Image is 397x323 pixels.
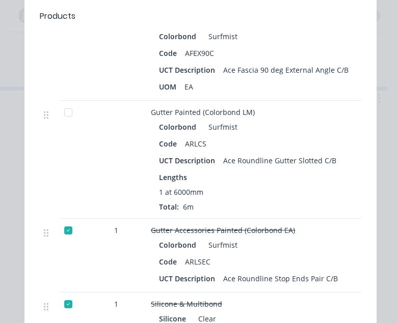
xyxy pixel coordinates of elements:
[204,238,237,252] div: Surfmist
[159,254,181,269] div: Code
[181,46,218,61] div: AFEX90C
[219,63,353,77] div: Ace Fascia 90 deg External Angle C/B
[151,225,295,235] span: Gutter Accessories Painted (Colorbond EA)
[181,136,210,151] div: ARLCS
[159,46,181,61] div: Code
[159,120,200,134] div: Colorbond
[181,254,215,269] div: ARLSEC
[159,271,219,286] div: UCT Description
[204,120,237,134] div: Surfmist
[159,153,219,168] div: UCT Description
[159,63,219,77] div: UCT Description
[151,299,222,309] span: Silicone & Multibond
[159,238,200,252] div: Colorbond
[204,29,237,44] div: Surfmist
[40,10,75,22] div: Products
[159,187,203,197] span: 1 at 6000mm
[159,79,180,94] div: UOM
[159,202,179,212] span: Total:
[219,271,342,286] div: Ace Roundline Stop Ends Pair C/B
[159,136,181,151] div: Code
[159,29,200,44] div: Colorbond
[219,153,340,168] div: Ace Roundline Gutter Slotted C/B
[114,299,118,309] span: 1
[159,172,187,183] span: Lengths
[179,202,198,212] span: 6m
[151,107,255,117] span: Gutter Painted (Colorbond LM)
[114,225,118,236] span: 1
[180,79,197,94] div: EA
